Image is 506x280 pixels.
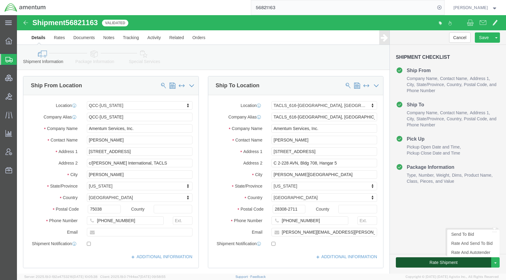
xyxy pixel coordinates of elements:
span: Copyright © [DATE]-[DATE] Agistix Inc., All Rights Reserved [406,274,499,279]
input: Search for shipment number, reference number [251,0,435,15]
iframe: FS Legacy Container [17,15,506,274]
a: Feedback [250,275,266,278]
span: [DATE] 10:05:38 [73,275,97,278]
span: Server: 2025.19.0-192a4753216 [24,275,97,278]
button: [PERSON_NAME] [453,4,498,11]
span: Client: 2025.19.0-7f44ea7 [100,275,166,278]
a: Support [235,275,251,278]
img: logo [4,3,46,12]
span: Kent Gilman [453,4,488,11]
span: [DATE] 09:58:55 [140,275,166,278]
